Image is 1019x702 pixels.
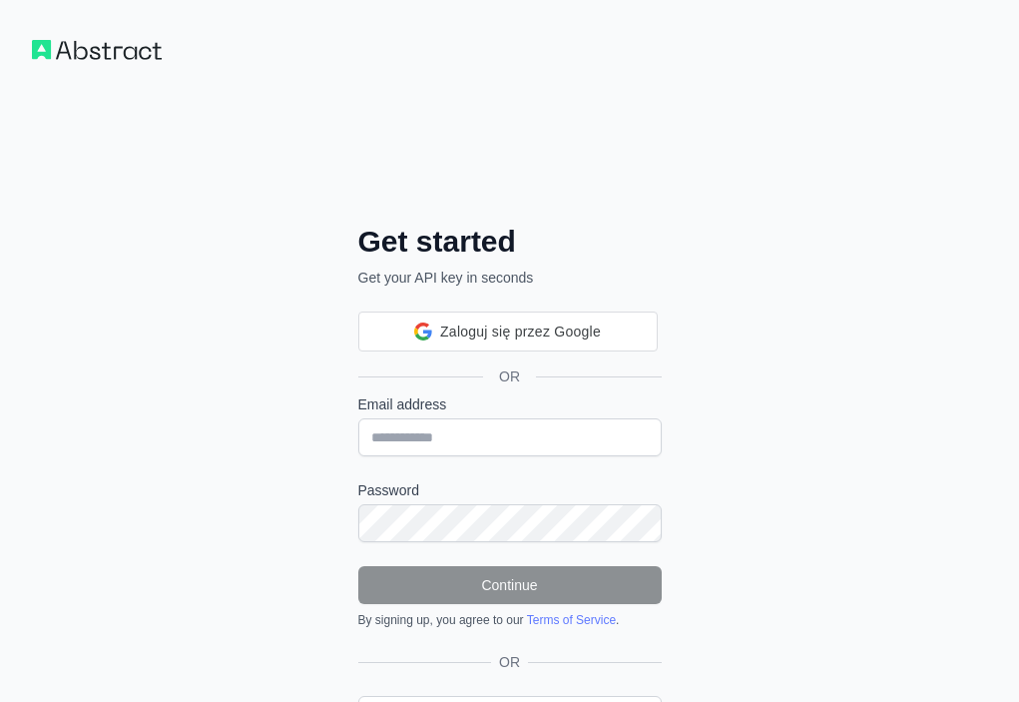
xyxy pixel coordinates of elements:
[358,224,662,260] h2: Get started
[358,566,662,604] button: Continue
[32,40,162,60] img: Workflow
[358,394,662,414] label: Email address
[358,268,662,288] p: Get your API key in seconds
[358,480,662,500] label: Password
[358,612,662,628] div: By signing up, you agree to our .
[491,652,528,672] span: OR
[483,366,536,386] span: OR
[527,613,616,627] a: Terms of Service
[440,322,601,343] span: Zaloguj się przez Google
[358,312,658,351] div: Zaloguj się przez Google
